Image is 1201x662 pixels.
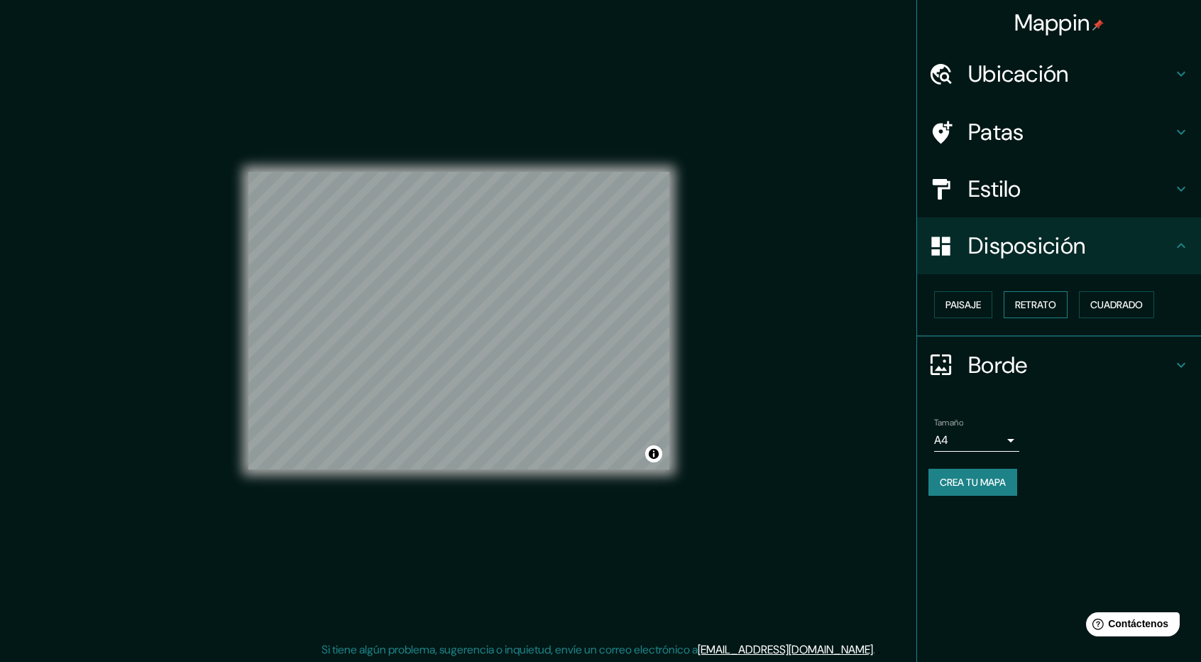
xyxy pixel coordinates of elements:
[934,429,1019,452] div: A4
[968,174,1021,204] font: Estilo
[917,104,1201,161] div: Patas
[698,642,873,657] a: [EMAIL_ADDRESS][DOMAIN_NAME]
[934,433,948,447] font: A4
[873,642,875,657] font: .
[1014,8,1090,38] font: Mappin
[934,417,963,428] font: Tamaño
[968,350,1028,380] font: Borde
[934,291,992,318] button: Paisaje
[917,161,1201,217] div: Estilo
[875,641,877,657] font: .
[940,476,1006,489] font: Crea tu mapa
[248,172,669,470] canvas: Mapa
[945,298,981,311] font: Paisaje
[1090,298,1143,311] font: Cuadrado
[1092,19,1104,31] img: pin-icon.png
[968,117,1024,147] font: Patas
[968,231,1085,261] font: Disposición
[917,337,1201,394] div: Borde
[928,469,1017,496] button: Crea tu mapa
[1079,291,1154,318] button: Cuadrado
[917,45,1201,102] div: Ubicación
[1015,298,1056,311] font: Retrato
[645,445,662,462] button: Activar o desactivar atribución
[1075,607,1185,646] iframe: Lanzador de widgets de ayuda
[322,642,698,657] font: Si tiene algún problema, sugerencia o inquietud, envíe un correo electrónico a
[1004,291,1068,318] button: Retrato
[877,641,880,657] font: .
[917,217,1201,274] div: Disposición
[968,59,1069,89] font: Ubicación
